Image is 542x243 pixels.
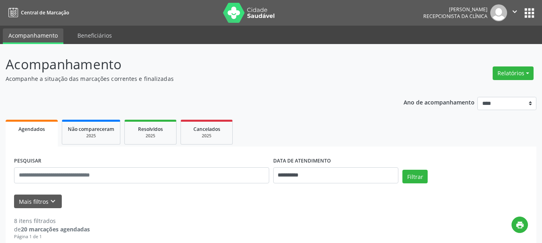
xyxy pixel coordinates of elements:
button: print [512,217,528,233]
strong: 20 marcações agendadas [21,225,90,233]
span: Resolvidos [138,126,163,133]
p: Acompanhamento [6,54,377,74]
span: Agendados [18,126,45,133]
img: img [490,4,507,21]
i: print [516,221,524,229]
span: Recepcionista da clínica [423,13,487,20]
button: apps [522,6,536,20]
label: PESQUISAR [14,155,41,167]
p: Ano de acompanhamento [404,97,475,107]
span: Central de Marcação [21,9,69,16]
div: 8 itens filtrados [14,217,90,225]
i: keyboard_arrow_down [49,197,57,206]
i:  [510,7,519,16]
div: Página 1 de 1 [14,233,90,240]
button: Relatórios [493,66,534,80]
button:  [507,4,522,21]
span: Não compareceram [68,126,114,133]
a: Central de Marcação [6,6,69,19]
button: Filtrar [402,170,428,183]
div: [PERSON_NAME] [423,6,487,13]
div: de [14,225,90,233]
div: 2025 [187,133,227,139]
p: Acompanhe a situação das marcações correntes e finalizadas [6,74,377,83]
div: 2025 [68,133,114,139]
label: DATA DE ATENDIMENTO [273,155,331,167]
div: 2025 [130,133,171,139]
button: Mais filtroskeyboard_arrow_down [14,195,62,209]
span: Cancelados [193,126,220,133]
a: Beneficiários [72,28,118,42]
a: Acompanhamento [3,28,63,44]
